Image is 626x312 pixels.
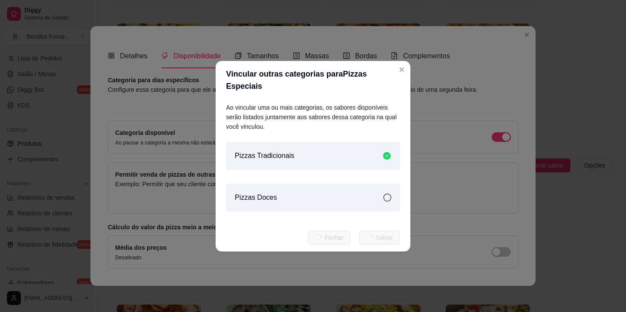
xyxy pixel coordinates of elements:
[226,142,400,170] div: Pizzas Tradicionais
[395,63,409,77] button: Close
[308,231,351,245] button: Fechar
[359,231,400,245] button: Salvar
[226,184,400,211] div: Pizzas Doces
[226,103,400,131] article: Ao vincular uma ou mais categorias, os sabores disponíveis serão listados juntamente aos sabores ...
[216,61,410,99] header: Vincular outras categorias para Pizzas Especiais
